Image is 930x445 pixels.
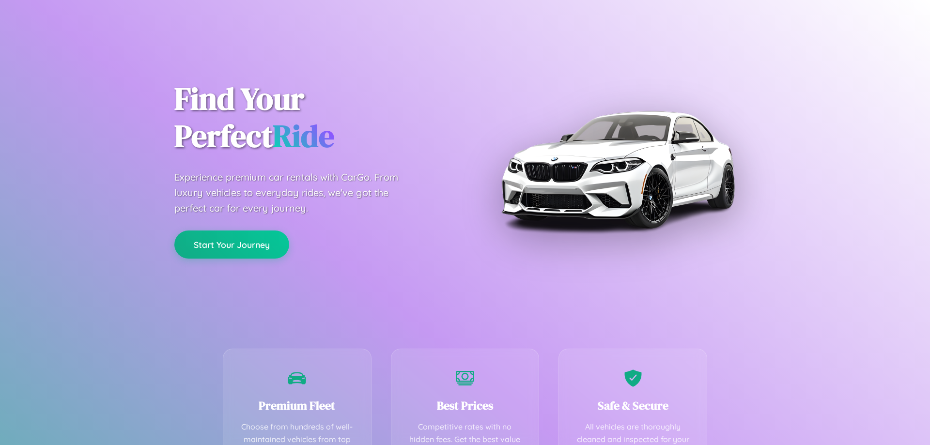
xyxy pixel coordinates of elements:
[406,398,525,414] h3: Best Prices
[273,115,334,157] span: Ride
[238,398,356,414] h3: Premium Fleet
[573,398,692,414] h3: Safe & Secure
[496,48,739,291] img: Premium BMW car rental vehicle
[174,230,289,259] button: Start Your Journey
[174,169,417,216] p: Experience premium car rentals with CarGo. From luxury vehicles to everyday rides, we've got the ...
[174,80,450,155] h1: Find Your Perfect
